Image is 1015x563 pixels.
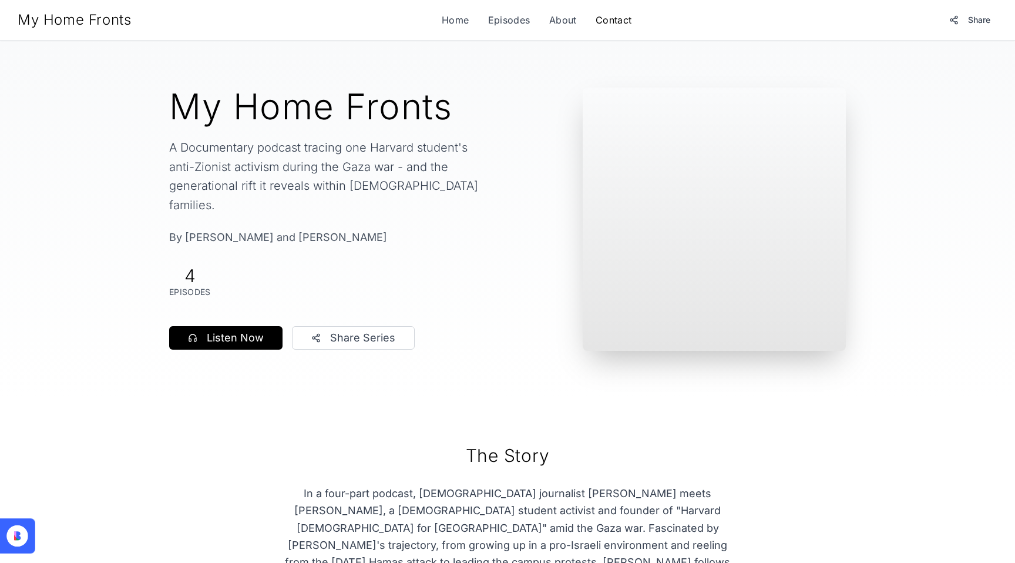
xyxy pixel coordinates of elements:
[596,13,632,27] a: Contact
[169,89,493,124] h1: My Home Fronts
[442,13,469,27] a: Home
[549,13,577,27] a: About
[169,326,283,350] button: Listen Now
[18,11,131,29] a: My Home Fronts
[968,14,990,26] span: Share
[488,13,530,27] a: Episodes
[169,138,493,215] p: A Documentary podcast tracing one Harvard student's anti-Zionist activism during the Gaza war - a...
[244,445,771,466] h2: The Story
[169,229,493,246] p: By [PERSON_NAME] and [PERSON_NAME]
[292,326,415,350] button: Share Series
[942,9,997,31] button: Share
[169,286,211,298] div: Episodes
[169,265,211,286] div: 4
